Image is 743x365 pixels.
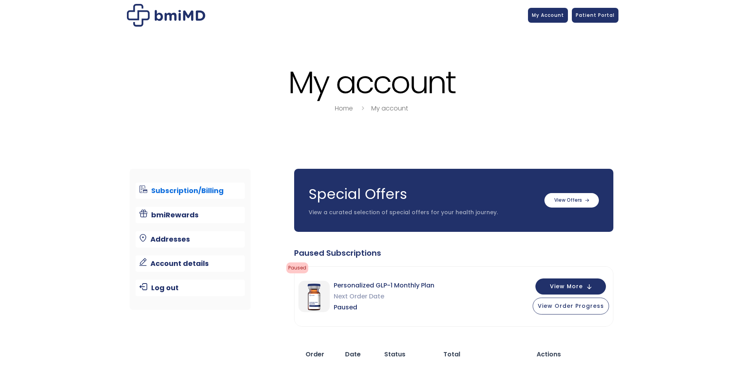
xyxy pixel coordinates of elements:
span: Next Order Date [334,291,434,302]
a: bmiRewards [136,207,245,223]
nav: Account pages [130,169,251,310]
span: Order [306,350,324,359]
h1: My account [125,66,618,99]
span: My Account [532,12,564,18]
span: Actions [537,350,561,359]
p: View a curated selection of special offers for your health journey. [309,209,537,217]
div: Paused Subscriptions [294,248,613,258]
a: Account details [136,255,245,272]
span: Status [384,350,405,359]
span: Paused [334,302,434,313]
a: Subscription/Billing [136,182,245,199]
i: breadcrumbs separator [358,104,367,113]
h3: Special Offers [309,184,537,204]
span: View Order Progress [538,302,604,310]
button: View More [535,278,606,295]
a: My account [371,104,408,113]
a: Patient Portal [572,8,618,23]
img: My account [127,4,205,27]
span: Personalized GLP-1 Monthly Plan [334,280,434,291]
span: Total [443,350,460,359]
span: Patient Portal [576,12,615,18]
img: Personalized GLP-1 Monthly Plan [298,281,330,312]
button: View Order Progress [533,298,609,314]
span: Date [345,350,361,359]
a: My Account [528,8,568,23]
a: Home [335,104,353,113]
a: Log out [136,280,245,296]
span: View More [550,284,583,289]
a: Addresses [136,231,245,248]
span: Paused [286,262,308,273]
